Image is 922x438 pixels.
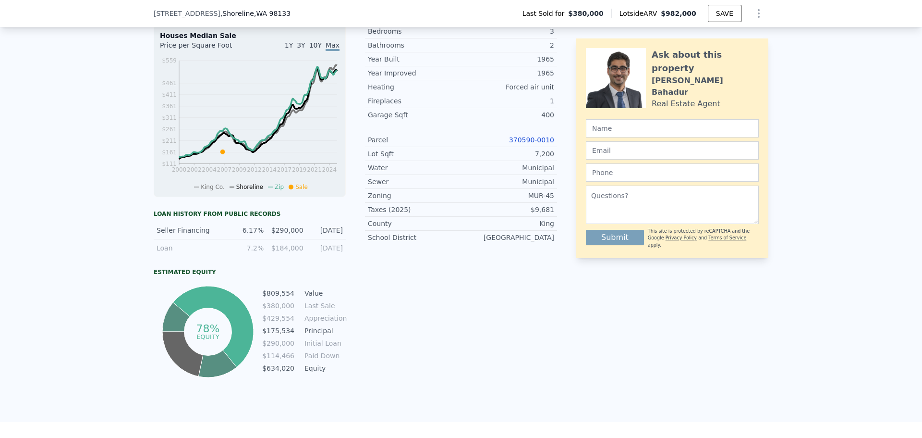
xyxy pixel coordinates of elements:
tspan: 2019 [292,166,307,173]
div: Sewer [368,177,461,187]
tspan: equity [196,333,219,340]
div: Price per Square Foot [160,40,250,56]
div: King [461,219,554,228]
div: [PERSON_NAME] Bahadur [652,75,759,98]
span: [STREET_ADDRESS] [154,9,220,18]
span: Last Sold for [522,9,569,18]
div: Real Estate Agent [652,98,720,110]
tspan: $111 [162,161,177,167]
span: , WA 98133 [254,10,291,17]
span: Sale [295,184,308,190]
div: Garage Sqft [368,110,461,120]
div: 400 [461,110,554,120]
span: 3Y [297,41,305,49]
td: $175,534 [262,325,295,336]
a: Terms of Service [708,235,746,240]
div: Year Built [368,54,461,64]
tspan: 2012 [247,166,262,173]
div: Loan [157,243,224,253]
td: Initial Loan [303,338,346,349]
div: Estimated Equity [154,268,346,276]
div: School District [368,233,461,242]
div: [DATE] [309,225,343,235]
div: 3 [461,26,554,36]
tspan: 2021 [307,166,322,173]
span: Shoreline [236,184,263,190]
div: Zoning [368,191,461,200]
tspan: 2014 [262,166,277,173]
div: 7,200 [461,149,554,159]
div: 1 [461,96,554,106]
span: 10Y [309,41,322,49]
td: $809,554 [262,288,295,299]
div: Bathrooms [368,40,461,50]
div: Loan history from public records [154,210,346,218]
span: 1Y [285,41,293,49]
div: Parcel [368,135,461,145]
td: Paid Down [303,350,346,361]
td: $380,000 [262,300,295,311]
div: 1965 [461,68,554,78]
span: Zip [275,184,284,190]
td: $429,554 [262,313,295,324]
div: Houses Median Sale [160,31,340,40]
div: 7.2% [230,243,264,253]
td: $634,020 [262,363,295,374]
td: Principal [303,325,346,336]
div: Ask about this property [652,48,759,75]
tspan: 2009 [232,166,247,173]
input: Name [586,119,759,138]
div: This site is protected by reCAPTCHA and the Google and apply. [648,228,759,249]
span: , Shoreline [220,9,291,18]
tspan: 2002 [187,166,202,173]
div: Municipal [461,163,554,173]
a: Privacy Policy [666,235,697,240]
button: SAVE [708,5,741,22]
div: Forced air unit [461,82,554,92]
span: $380,000 [568,9,604,18]
tspan: 2017 [277,166,292,173]
div: 1965 [461,54,554,64]
div: Water [368,163,461,173]
span: Lotside ARV [619,9,661,18]
tspan: $559 [162,57,177,64]
span: $982,000 [661,10,696,17]
div: 6.17% [230,225,264,235]
tspan: $211 [162,138,177,144]
tspan: 2024 [322,166,337,173]
tspan: 78% [196,323,219,335]
tspan: 2007 [217,166,232,173]
tspan: $161 [162,149,177,156]
div: Lot Sqft [368,149,461,159]
span: Max [326,41,340,51]
td: Equity [303,363,346,374]
input: Phone [586,163,759,182]
div: Seller Financing [157,225,224,235]
div: $9,681 [461,205,554,214]
tspan: $461 [162,80,177,87]
div: MUR-45 [461,191,554,200]
div: [DATE] [309,243,343,253]
tspan: 2004 [202,166,217,173]
tspan: $361 [162,103,177,110]
span: King Co. [201,184,225,190]
div: Taxes (2025) [368,205,461,214]
td: $114,466 [262,350,295,361]
button: Submit [586,230,644,245]
tspan: $311 [162,114,177,121]
tspan: $411 [162,91,177,98]
div: Year Improved [368,68,461,78]
input: Email [586,141,759,160]
div: $290,000 [269,225,303,235]
div: Heating [368,82,461,92]
div: [GEOGRAPHIC_DATA] [461,233,554,242]
td: Appreciation [303,313,346,324]
div: Municipal [461,177,554,187]
td: Value [303,288,346,299]
div: Bedrooms [368,26,461,36]
tspan: 2000 [172,166,187,173]
button: Show Options [749,4,768,23]
a: 370590-0010 [509,136,554,144]
td: $290,000 [262,338,295,349]
div: Fireplaces [368,96,461,106]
